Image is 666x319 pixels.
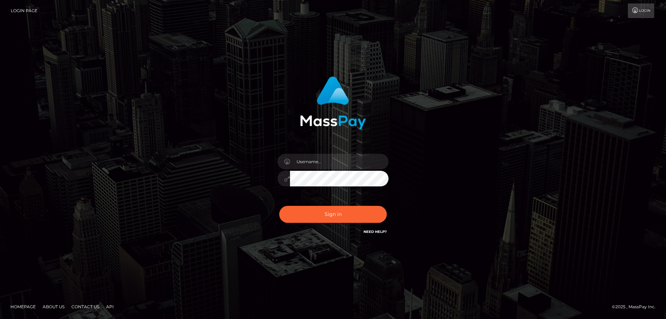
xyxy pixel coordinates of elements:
[69,301,102,312] a: Contact Us
[612,303,661,311] div: © 2025 , MassPay Inc.
[364,229,387,234] a: Need Help?
[628,3,654,18] a: Login
[103,301,117,312] a: API
[8,301,39,312] a: Homepage
[40,301,67,312] a: About Us
[300,76,366,129] img: MassPay Login
[290,154,388,169] input: Username...
[11,3,37,18] a: Login Page
[279,206,387,223] button: Sign in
